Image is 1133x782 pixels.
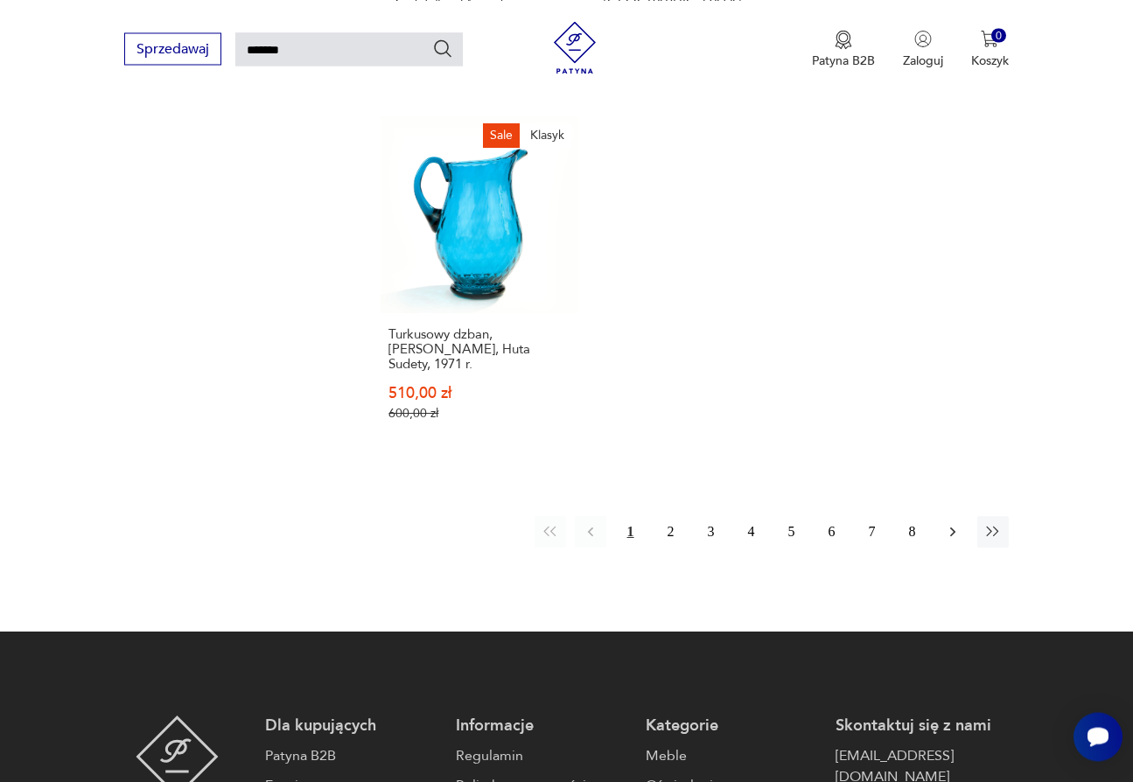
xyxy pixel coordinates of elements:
a: Patyna B2B [265,745,437,766]
p: Informacje [456,716,628,737]
a: Sprzedawaj [124,44,221,56]
button: 3 [696,516,727,548]
button: 5 [776,516,808,548]
p: Dla kupujących [265,716,437,737]
a: SaleKlasykTurkusowy dzban, Zbigniew Horbowy, Huta Sudety, 1971 r.Turkusowy dzban, [PERSON_NAME], ... [381,116,578,456]
button: Szukaj [432,38,453,59]
a: Ikona medaluPatyna B2B [812,30,875,68]
button: Patyna B2B [812,30,875,68]
img: Ikona medalu [835,30,852,49]
button: 2 [655,516,687,548]
p: Zaloguj [903,52,943,68]
p: Patyna B2B [812,52,875,68]
p: 510,00 zł [388,386,570,401]
button: Zaloguj [903,30,943,68]
button: 0Koszyk [971,30,1009,68]
p: 600,00 zł [388,406,570,421]
img: Ikona koszyka [981,30,998,47]
button: 7 [857,516,888,548]
div: 0 [991,28,1006,43]
a: Regulamin [456,745,628,766]
button: 8 [897,516,928,548]
a: Meble [646,745,818,766]
h3: Turkusowy dzban, [PERSON_NAME], Huta Sudety, 1971 r. [388,327,570,372]
p: Skontaktuj się z nami [836,716,1008,737]
img: Ikonka użytkownika [914,30,932,47]
iframe: Smartsupp widget button [1074,712,1123,761]
button: 1 [615,516,647,548]
button: Sprzedawaj [124,32,221,65]
button: 4 [736,516,767,548]
button: 6 [816,516,848,548]
p: Kategorie [646,716,818,737]
p: Koszyk [971,52,1009,68]
img: Patyna - sklep z meblami i dekoracjami vintage [549,21,601,73]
